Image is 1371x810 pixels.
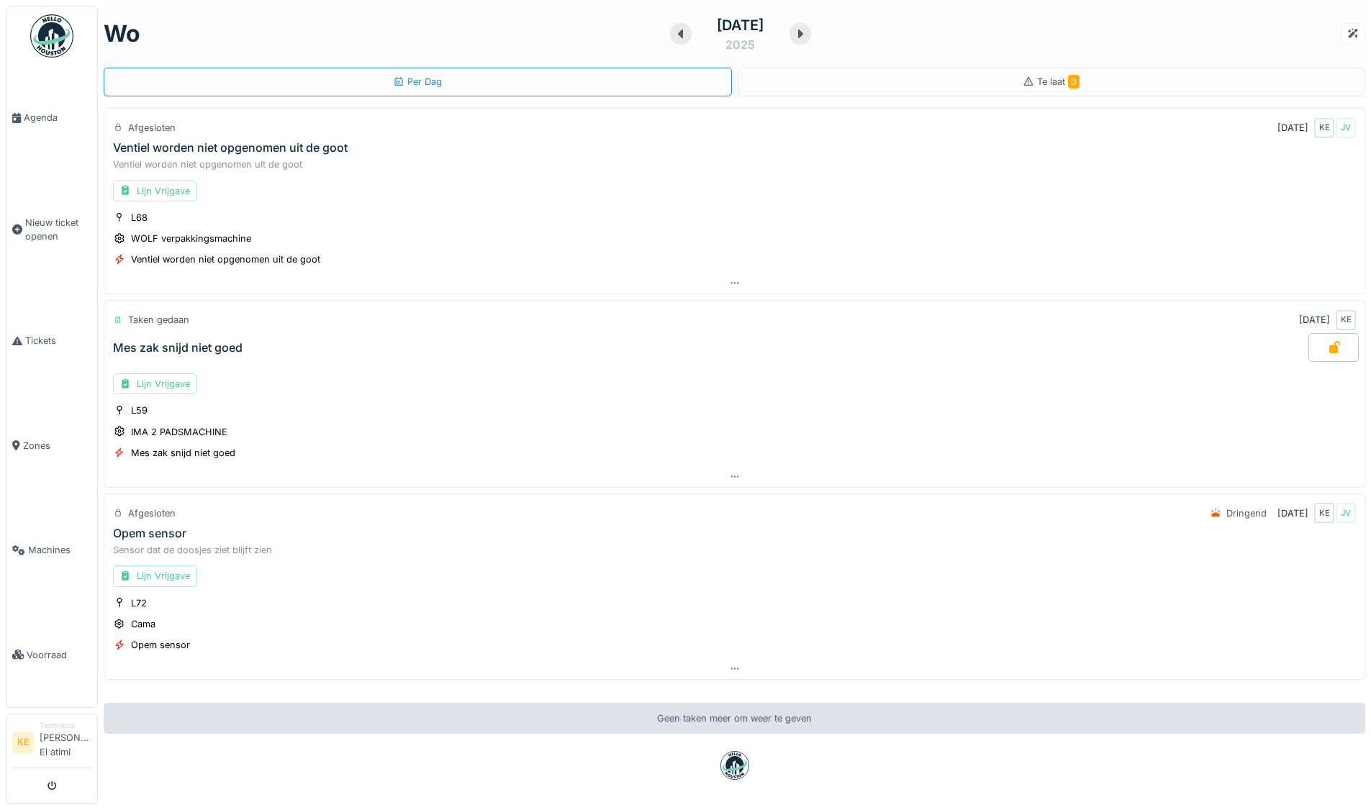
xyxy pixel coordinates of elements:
[6,170,97,288] a: Nieuw ticket openen
[27,648,91,662] span: Voorraad
[24,111,91,124] span: Agenda
[131,404,148,417] div: L59
[128,121,176,135] div: Afgesloten
[104,20,140,47] h1: wo
[393,75,442,88] div: Per Dag
[1068,75,1080,88] span: 0
[113,158,1356,171] div: Ventiel worden niet opgenomen uit de goot
[6,498,97,602] a: Machines
[1336,503,1356,523] div: JV
[25,334,91,347] span: Tickets
[131,596,147,610] div: L72
[6,393,97,498] a: Zones
[6,603,97,707] a: Voorraad
[113,527,186,540] div: Opem sensor
[131,446,235,460] div: Mes zak snijd niet goed
[113,373,196,394] div: Lijn Vrijgave
[128,313,189,327] div: Taken gedaan
[12,720,91,768] a: KE Technicus[PERSON_NAME] El atimi
[12,732,34,753] li: KE
[28,543,91,557] span: Machines
[131,425,227,439] div: IMA 2 PADSMACHINE
[131,252,320,266] div: Ventiel worden niet opgenomen uit de goot
[1336,118,1356,138] div: JV
[6,65,97,170] a: Agenda
[23,439,91,452] span: Zones
[104,703,1365,734] div: Geen taken meer om weer te geven
[1314,503,1334,523] div: KE
[725,36,755,53] div: 2025
[30,14,73,58] img: Badge_color-CXgf-gQk.svg
[1037,76,1080,87] span: Te laat
[1314,118,1334,138] div: KE
[40,720,91,731] div: Technicus
[1226,506,1267,520] div: Dringend
[1299,313,1330,327] div: [DATE]
[717,14,764,36] div: [DATE]
[131,617,155,631] div: Cama
[131,232,251,245] div: WOLF verpakkingsmachine
[113,141,348,155] div: Ventiel worden niet opgenomen uit de goot
[113,543,1356,557] div: Sensor dat de doosjes ziet blijft zien
[113,341,243,355] div: Mes zak snijd niet goed
[40,720,91,765] li: [PERSON_NAME] El atimi
[720,751,749,780] img: badge-BVDL4wpA.svg
[128,506,176,520] div: Afgesloten
[131,638,190,652] div: Opem sensor
[1336,310,1356,330] div: KE
[25,216,91,243] span: Nieuw ticket openen
[131,211,148,224] div: L68
[1277,121,1308,135] div: [DATE]
[6,288,97,393] a: Tickets
[113,181,196,201] div: Lijn Vrijgave
[1277,506,1308,520] div: [DATE]
[113,565,196,586] div: Lijn Vrijgave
